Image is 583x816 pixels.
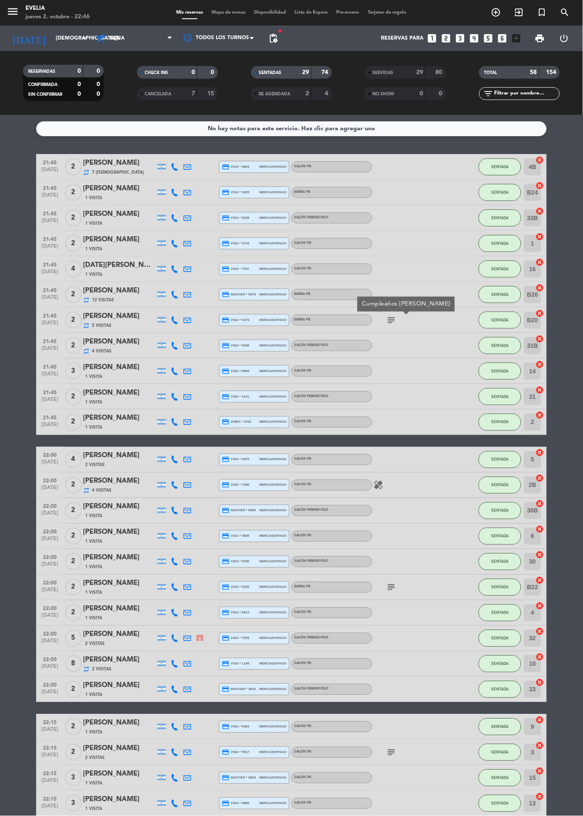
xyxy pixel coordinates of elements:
span: CHECK INS [145,71,168,75]
strong: 29 [302,69,309,75]
span: 21:45 [39,310,60,320]
i: credit_card [222,291,229,298]
span: 22:00 [39,527,60,536]
span: [DATE] [39,243,60,253]
span: mercadopago [260,584,287,590]
div: [DATE][PERSON_NAME] [83,260,155,271]
span: 21:45 [39,412,60,422]
span: [DATE] [39,346,60,355]
span: SENTADA [492,776,509,780]
button: SENTADA [479,795,521,812]
button: SENTADA [479,579,521,596]
span: [DATE] [39,295,60,304]
i: subject [386,582,397,593]
div: [PERSON_NAME] [83,234,155,245]
span: 3 [65,363,82,380]
i: power_settings_new [559,33,569,43]
span: 2 [65,286,82,303]
span: visa * 9296 [222,342,249,349]
i: cancel [536,602,544,610]
span: mercadopago [260,457,287,462]
button: SENTADA [479,553,521,570]
i: [DATE] [6,29,51,48]
span: 22:00 [39,578,60,587]
span: SALÓN PRIMER PISO [294,560,329,563]
i: credit_card [222,163,229,171]
span: mercadopago [260,317,287,323]
i: repeat [83,169,90,176]
span: 2 [65,184,82,201]
i: credit_card [222,456,229,464]
button: SENTADA [479,312,521,329]
span: SALON PB [294,458,312,461]
i: cancel [536,207,544,215]
button: SENTADA [479,158,521,175]
span: SERVIDAS [373,71,394,75]
span: [DATE] [39,371,60,381]
i: arrow_drop_down [79,33,89,43]
span: SALON PB [294,267,312,270]
span: [DATE] [39,397,60,407]
span: SALÓN PRIMER PISO [294,395,329,398]
span: visa * 5326 [222,584,249,591]
i: credit_card [222,265,229,273]
i: cancel [536,386,544,394]
strong: 0 [97,68,102,74]
span: 21:45 [39,336,60,346]
i: looks_6 [497,33,508,44]
div: [PERSON_NAME] [83,501,155,513]
i: cancel [536,360,544,369]
div: [PERSON_NAME] [83,285,155,296]
span: visa * 3028 [222,214,249,222]
span: mercadopago [260,610,287,616]
i: repeat [83,487,90,494]
span: NO SHOW [373,92,394,96]
span: visa * 7337 [222,265,249,273]
span: amex * 2032 [222,418,251,426]
span: 2 [65,158,82,175]
span: master * 0686 [222,507,256,515]
div: [PERSON_NAME] [83,311,155,322]
button: SENTADA [479,630,521,647]
span: 2 [65,209,82,226]
span: 2 [65,553,82,570]
span: master * 0075 [222,291,256,298]
span: RE AGENDADA [259,92,290,96]
span: SENTADA [492,292,509,297]
span: visa * 9704 [222,240,249,247]
button: SENTADA [479,451,521,468]
div: [PERSON_NAME] [83,476,155,487]
span: 2 [65,477,82,494]
span: SENTADA [492,266,509,271]
i: credit_card [222,481,229,489]
button: SENTADA [479,502,521,519]
span: 21:45 [39,157,60,167]
strong: 154 [546,69,558,75]
span: 1 Visita [85,246,102,252]
i: looks_4 [469,33,480,44]
button: SENTADA [479,184,521,201]
i: looks_5 [483,33,494,44]
span: 21:45 [39,387,60,397]
div: No hay notas para este servicio. Haz clic para agregar una [208,124,375,134]
span: mercadopago [260,419,287,425]
i: credit_card [222,609,229,617]
button: SENTADA [479,719,521,736]
span: SENTADA [492,394,509,399]
strong: 0 [77,68,81,74]
span: 21:45 [39,183,60,192]
span: 21:45 [39,234,60,243]
span: SENTADA [492,585,509,590]
span: SIN CONFIRMAR [28,92,62,97]
span: 2 [65,502,82,519]
span: SENTADA [492,241,509,246]
div: [PERSON_NAME] [83,336,155,347]
i: credit_card [222,367,229,375]
span: CANCELADA [145,92,171,96]
strong: 58 [530,69,537,75]
strong: 0 [439,91,444,97]
span: SENTADA [492,750,509,755]
span: visa * 3925 [222,189,249,196]
i: credit_card [222,418,229,426]
span: 2 [65,528,82,545]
